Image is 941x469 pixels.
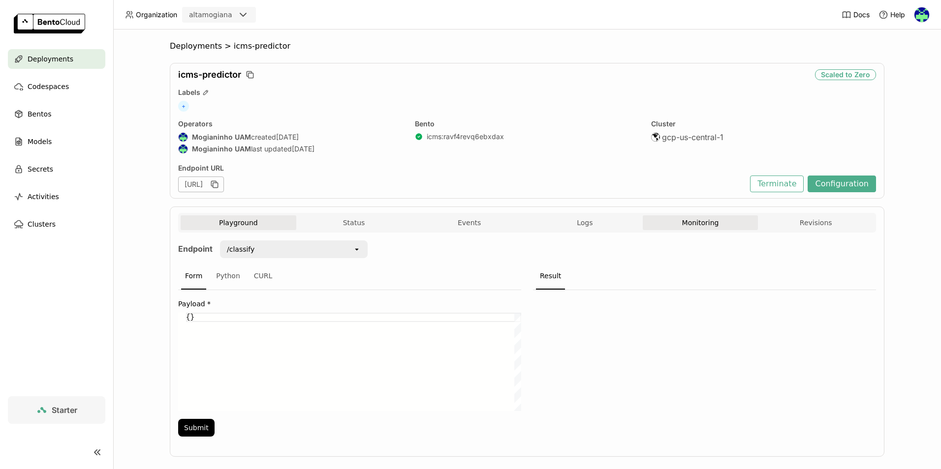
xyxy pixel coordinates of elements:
button: Configuration [808,176,876,192]
span: Codespaces [28,81,69,92]
strong: Mogianinho UAM [192,145,251,153]
div: Python [212,263,244,290]
a: Activities [8,187,105,206]
span: Models [28,136,52,147]
button: Revisions [758,215,874,230]
strong: Endpoint [178,244,213,254]
a: Bentos [8,104,105,124]
button: Playground [181,215,296,230]
span: Deployments [28,53,73,65]
a: Secrets [8,159,105,179]
a: Deployments [8,49,105,69]
strong: Mogianinho UAM [192,133,251,142]
a: Codespaces [8,77,105,96]
svg: open [353,245,361,253]
span: icms-predictor [234,41,290,51]
div: Scaled to Zero [815,69,876,80]
div: altamogiana [189,10,232,20]
span: Bentos [28,108,51,120]
span: Logs [577,218,593,227]
span: Deployments [170,41,222,51]
div: Form [181,263,206,290]
div: [URL] [178,176,224,192]
div: CURL [250,263,277,290]
span: icms-predictor [178,69,241,80]
nav: Breadcrumbs navigation [170,41,884,51]
button: Monitoring [643,215,758,230]
input: Selected /classify. [255,244,256,254]
div: Endpoint URL [178,164,745,173]
span: [DATE] [292,145,314,153]
span: Activities [28,191,59,203]
button: Status [296,215,412,230]
div: Help [878,10,905,20]
input: Selected altamogiana. [233,10,234,20]
button: Terminate [750,176,804,192]
a: Clusters [8,214,105,234]
img: logo [14,14,85,33]
span: Clusters [28,218,56,230]
button: Events [411,215,527,230]
div: Result [536,263,565,290]
div: /classify [227,244,254,254]
div: last updated [178,144,403,154]
img: Mogianinho UAM [914,7,929,22]
span: + [178,101,189,112]
div: Labels [178,88,876,97]
div: Bento [415,119,640,128]
span: Secrets [28,163,53,175]
img: Mogianinho UAM [179,133,188,142]
a: Starter [8,396,105,424]
div: Operators [178,119,403,128]
a: Models [8,132,105,151]
span: > [222,41,234,51]
a: icms:ravf4revq6ebxdax [427,132,504,141]
div: Cluster [651,119,876,128]
span: {} [186,313,194,321]
label: Payload * [178,300,521,308]
div: created [178,132,403,142]
img: Mogianinho UAM [179,145,188,153]
span: Starter [52,405,77,415]
span: Docs [853,10,870,19]
span: [DATE] [276,133,299,142]
span: gcp-us-central-1 [662,132,723,142]
span: Organization [136,10,177,19]
a: Docs [842,10,870,20]
button: Submit [178,419,215,437]
span: Help [890,10,905,19]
